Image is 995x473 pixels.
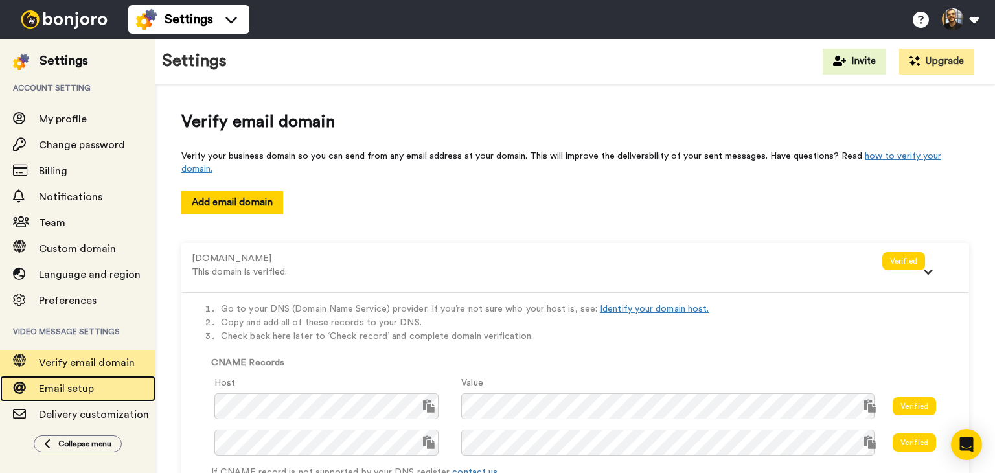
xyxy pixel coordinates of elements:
[600,305,709,314] a: Identify your domain host.
[899,49,974,75] button: Upgrade
[39,270,141,280] span: Language and region
[39,166,67,176] span: Billing
[165,10,213,29] span: Settings
[893,397,936,415] div: Verified
[39,384,94,394] span: Email setup
[39,192,102,202] span: Notifications
[39,410,149,420] span: Delivery customization
[39,218,65,228] span: Team
[39,358,135,368] span: Verify email domain
[34,435,122,452] button: Collapse menu
[192,253,959,263] a: [DOMAIN_NAME]This domain is verified.Verified
[221,303,955,316] li: Go to your DNS (Domain Name Service) provider. If you’re not sure who your host is, see:
[461,376,483,390] label: Value
[16,10,113,29] img: bj-logo-header-white.svg
[221,316,955,330] li: Copy and add all of these records to your DNS.
[58,439,111,449] span: Collapse menu
[882,252,926,270] div: Verified
[823,49,886,75] button: Invite
[39,140,125,150] span: Change password
[192,266,882,279] p: This domain is verified.
[181,110,969,134] span: Verify email domain
[39,244,116,254] span: Custom domain
[136,9,157,30] img: settings-colored.svg
[181,150,969,176] div: Verify your business domain so you can send from any email address at your domain. This will impr...
[39,114,87,124] span: My profile
[39,295,97,306] span: Preferences
[162,52,227,71] h1: Settings
[951,429,982,460] div: Open Intercom Messenger
[181,191,283,214] button: Add email domain
[40,52,88,70] div: Settings
[221,330,955,343] li: Check back here later to ‘Check record’ and complete domain verification.
[893,433,936,452] div: Verified
[192,252,882,266] div: [DOMAIN_NAME]
[211,358,284,367] b: CNAME Records
[214,376,235,390] label: Host
[13,54,29,70] img: settings-colored.svg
